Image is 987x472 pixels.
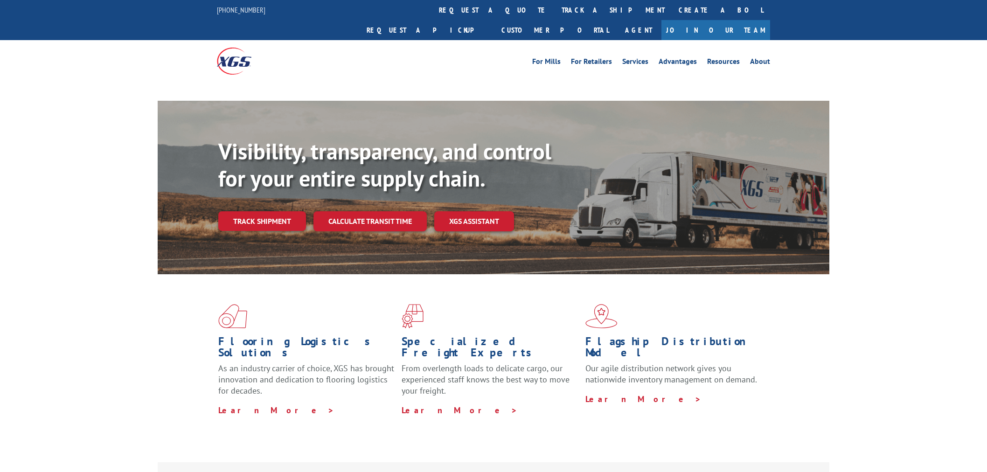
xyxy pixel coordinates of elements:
[532,58,561,68] a: For Mills
[402,405,518,416] a: Learn More >
[659,58,697,68] a: Advantages
[622,58,648,68] a: Services
[402,304,424,328] img: xgs-icon-focused-on-flooring-red
[585,304,618,328] img: xgs-icon-flagship-distribution-model-red
[218,363,394,396] span: As an industry carrier of choice, XGS has brought innovation and dedication to flooring logistics...
[218,304,247,328] img: xgs-icon-total-supply-chain-intelligence-red
[661,20,770,40] a: Join Our Team
[218,137,551,193] b: Visibility, transparency, and control for your entire supply chain.
[585,363,757,385] span: Our agile distribution network gives you nationwide inventory management on demand.
[218,211,306,231] a: Track shipment
[571,58,612,68] a: For Retailers
[402,363,578,404] p: From overlength loads to delicate cargo, our experienced staff knows the best way to move your fr...
[585,394,702,404] a: Learn More >
[494,20,616,40] a: Customer Portal
[218,405,334,416] a: Learn More >
[616,20,661,40] a: Agent
[434,211,514,231] a: XGS ASSISTANT
[585,336,762,363] h1: Flagship Distribution Model
[360,20,494,40] a: Request a pickup
[217,5,265,14] a: [PHONE_NUMBER]
[707,58,740,68] a: Resources
[402,336,578,363] h1: Specialized Freight Experts
[313,211,427,231] a: Calculate transit time
[750,58,770,68] a: About
[218,336,395,363] h1: Flooring Logistics Solutions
